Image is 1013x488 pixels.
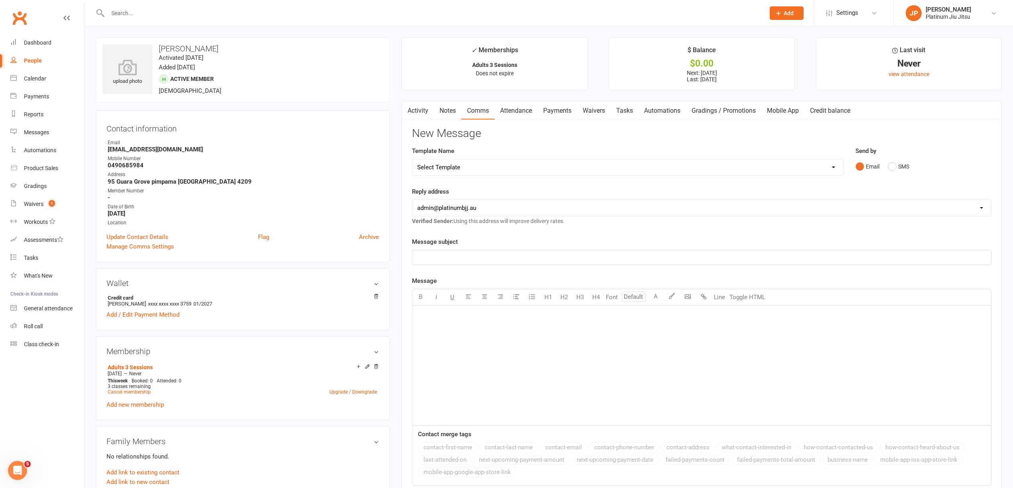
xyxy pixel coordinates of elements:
[727,289,767,305] button: Toggle HTML
[24,255,38,261] div: Tasks
[611,102,639,120] a: Tasks
[129,371,142,376] span: Never
[108,371,122,376] span: [DATE]
[639,102,686,120] a: Automations
[538,102,577,120] a: Payments
[159,64,195,71] time: Added [DATE]
[556,289,572,305] button: H2
[572,289,588,305] button: H3
[10,34,84,52] a: Dashboard
[444,289,460,305] button: U
[108,389,151,395] a: Cancel membership
[132,378,153,384] span: Booked: 0
[10,159,84,177] a: Product Sales
[24,272,53,279] div: What's New
[108,364,153,370] a: Adults 3 Sessions
[24,75,46,82] div: Calendar
[106,121,379,133] h3: Contact information
[106,401,164,408] a: Add new membership
[761,102,804,120] a: Mobile App
[24,323,43,329] div: Roll call
[402,102,434,120] a: Activity
[588,289,604,305] button: H4
[889,71,929,77] a: view attendance
[106,242,174,251] a: Manage Comms Settings
[8,461,27,480] iframe: Intercom live chat
[616,70,787,82] p: Next: [DATE] Last: [DATE]
[106,477,169,487] a: Add link to new contact
[616,59,787,68] div: $0.00
[495,102,538,120] a: Attendance
[418,429,471,439] label: Contact merge tags
[24,201,43,207] div: Waivers
[434,102,461,120] a: Notes
[784,10,794,16] span: Add
[10,70,84,88] a: Calendar
[836,4,858,22] span: Settings
[108,146,379,153] strong: [EMAIL_ADDRESS][DOMAIN_NAME]
[855,146,876,156] label: Send by
[10,317,84,335] a: Roll call
[471,47,477,54] i: ✓
[106,370,379,377] div: —
[412,218,453,224] strong: Verified Sender:
[10,141,84,159] a: Automations
[10,335,84,353] a: Class kiosk mode
[577,102,611,120] a: Waivers
[24,219,48,225] div: Workouts
[24,57,42,64] div: People
[24,461,31,467] span: 5
[10,106,84,123] a: Reports
[472,62,517,68] strong: Adults 3 Sessions
[108,378,117,384] span: This
[412,237,458,247] label: Message subject
[49,200,55,207] span: 1
[686,102,761,120] a: Gradings / Promotions
[412,127,991,140] h3: New Message
[106,437,379,446] h3: Family Members
[906,5,922,21] div: JP
[108,178,379,185] strong: 95 Guara Grove pimpama [GEOGRAPHIC_DATA] 4209
[770,6,804,20] button: Add
[106,310,179,319] a: Add / Edit Payment Method
[108,295,375,301] strong: Credit card
[106,279,379,288] h3: Wallet
[10,213,84,231] a: Workouts
[24,93,49,100] div: Payments
[804,102,856,120] a: Credit balance
[24,111,43,118] div: Reports
[108,171,379,178] div: Address
[824,59,994,68] div: Never
[24,305,73,312] div: General attendance
[170,76,214,82] span: Active member
[461,102,495,120] a: Comms
[102,44,383,53] h3: [PERSON_NAME]
[24,147,56,153] div: Automations
[10,249,84,267] a: Tasks
[102,59,152,86] div: upload photo
[540,289,556,305] button: H1
[412,187,449,196] label: Reply address
[24,165,58,171] div: Product Sales
[471,45,518,60] div: Memberships
[106,468,179,477] a: Add link to existing contact
[412,276,437,286] label: Message
[926,6,971,13] div: [PERSON_NAME]
[892,45,925,59] div: Last visit
[24,341,59,347] div: Class check-in
[476,70,514,76] span: Does not expire
[412,218,565,224] span: Using this address will improve delivery rates.
[108,187,379,195] div: Member Number
[157,378,181,384] span: Attended: 0
[108,139,379,147] div: Email
[108,155,379,163] div: Mobile Number
[106,347,379,356] h3: Membership
[329,389,377,395] a: Upgrade / Downgrade
[24,237,63,243] div: Assessments
[926,13,971,20] div: Platinum Jiu Jitsu
[24,129,49,135] div: Messages
[648,289,664,305] button: A
[711,289,727,305] button: Line
[10,195,84,213] a: Waivers 1
[106,452,379,461] p: No relationships found.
